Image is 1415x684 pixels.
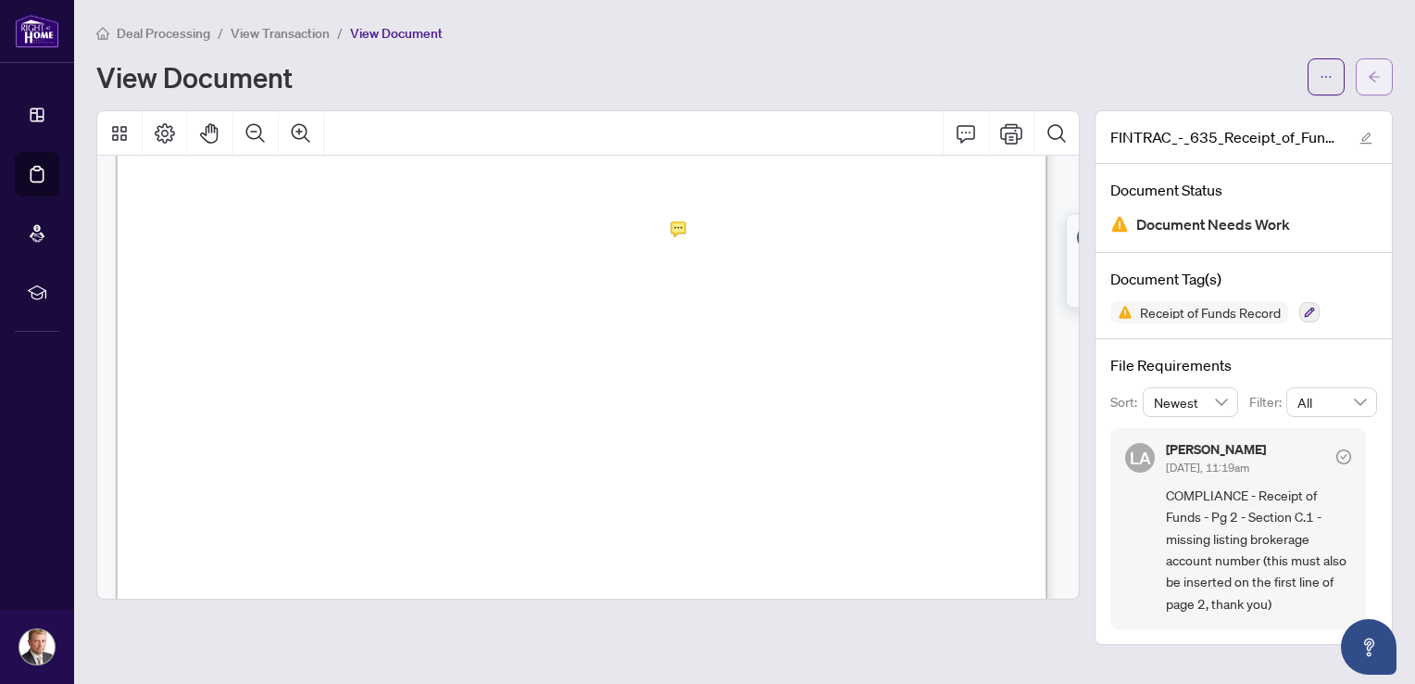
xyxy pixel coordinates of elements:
span: Document Needs Work [1136,212,1290,237]
span: View Document [350,25,443,42]
p: Filter: [1249,392,1286,412]
span: All [1297,388,1366,416]
span: Deal Processing [117,25,210,42]
span: edit [1359,132,1372,145]
span: Newest [1154,388,1228,416]
span: LA [1130,445,1151,471]
h1: View Document [96,62,293,92]
span: [DATE], 11:19am [1166,461,1249,475]
span: FINTRAC_-_635_Receipt_of_Funds_Record_-_PropTx-[PERSON_NAME] 3.pdf [1110,126,1342,148]
h5: [PERSON_NAME] [1166,443,1266,456]
span: ellipsis [1320,70,1333,83]
h4: Document Tag(s) [1110,268,1377,290]
p: Sort: [1110,392,1143,412]
li: / [218,22,223,44]
span: arrow-left [1368,70,1381,83]
img: Status Icon [1110,301,1133,323]
h4: Document Status [1110,179,1377,201]
span: View Transaction [231,25,330,42]
span: COMPLIANCE - Receipt of Funds - Pg 2 - Section C.1 - missing listing brokerage account number (th... [1166,485,1351,614]
span: Receipt of Funds Record [1133,306,1288,319]
span: home [96,27,109,40]
img: Document Status [1110,215,1129,234]
img: logo [15,14,59,48]
img: Profile Icon [19,629,55,665]
button: Open asap [1341,619,1396,675]
li: / [337,22,343,44]
span: check-circle [1336,450,1351,464]
h4: File Requirements [1110,354,1377,376]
